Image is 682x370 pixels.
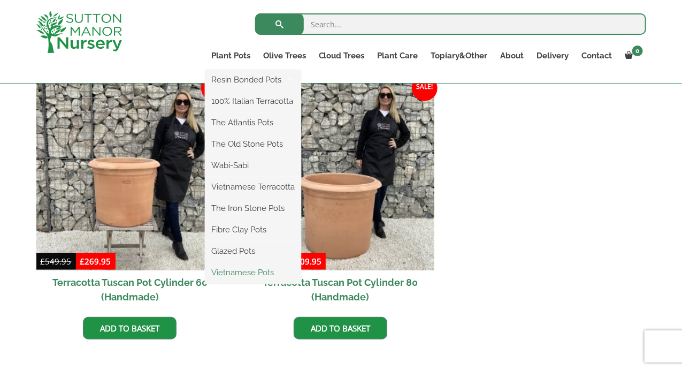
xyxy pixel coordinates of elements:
a: The Iron Stone Pots [205,200,301,216]
a: 0 [619,48,646,63]
a: Plant Care [371,48,425,63]
bdi: 549.95 [41,256,72,267]
img: logo [36,11,122,53]
a: Vietnamese Terracotta [205,179,301,195]
span: Sale! [201,75,227,101]
a: Contact [576,48,619,63]
img: Terracotta Tuscan Pot Cylinder 80 (Handmade) [247,83,434,271]
a: About [494,48,531,63]
a: Glazed Pots [205,243,301,259]
bdi: 269.95 [80,256,111,267]
a: The Atlantis Pots [205,115,301,131]
img: Terracotta Tuscan Pot Cylinder 60 (Handmade) [36,83,224,271]
a: Fibre Clay Pots [205,222,301,238]
a: Sale! Terracotta Tuscan Pot Cylinder 60 (Handmade) [36,83,224,309]
span: 0 [632,46,643,56]
a: Plant Pots [205,48,257,63]
a: Delivery [531,48,576,63]
bdi: 609.95 [290,256,321,267]
span: £ [80,256,85,267]
a: Vietnamese Pots [205,265,301,281]
a: Sale! Terracotta Tuscan Pot Cylinder 80 (Handmade) [247,83,434,309]
a: Wabi-Sabi [205,157,301,173]
a: Add to basket: “Terracotta Tuscan Pot Cylinder 80 (Handmade)” [294,317,387,339]
a: The Old Stone Pots [205,136,301,152]
span: Sale! [412,75,438,101]
a: Resin Bonded Pots [205,72,301,88]
h2: Terracotta Tuscan Pot Cylinder 60 (Handmade) [36,270,224,309]
span: £ [41,256,45,267]
a: Add to basket: “Terracotta Tuscan Pot Cylinder 60 (Handmade)” [83,317,177,339]
input: Search... [255,13,646,35]
h2: Terracotta Tuscan Pot Cylinder 80 (Handmade) [247,270,434,309]
a: 100% Italian Terracotta [205,93,301,109]
a: Olive Trees [257,48,312,63]
a: Topiary&Other [425,48,494,63]
a: Cloud Trees [312,48,371,63]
